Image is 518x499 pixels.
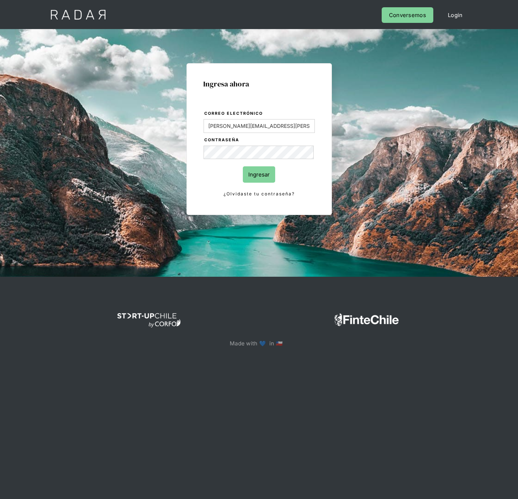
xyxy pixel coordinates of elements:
[203,80,315,88] h1: Ingresa ahora
[243,166,275,183] input: Ingresar
[230,338,288,348] p: Made with 💙 in 🇨🇱
[204,137,315,144] label: Contraseña
[204,110,315,117] label: Correo electrónico
[382,7,433,23] a: Conversemos
[441,7,470,23] a: Login
[204,190,315,198] a: ¿Olvidaste tu contraseña?
[203,110,315,198] form: Login Form
[204,119,315,133] input: bruce@wayne.com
